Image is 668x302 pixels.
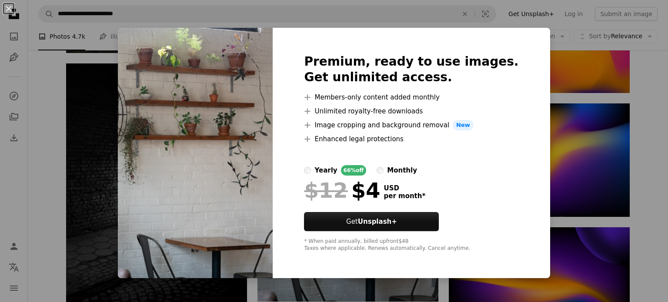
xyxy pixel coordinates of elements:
[304,167,311,174] input: yearly66%off
[358,218,397,226] strong: Unsplash+
[304,179,347,202] span: $12
[304,120,518,130] li: Image cropping and background removal
[304,92,518,103] li: Members-only content added monthly
[304,134,518,144] li: Enhanced legal protections
[453,120,474,130] span: New
[314,165,337,176] div: yearly
[304,106,518,116] li: Unlimited royalty-free downloads
[341,165,367,176] div: 66% off
[304,238,518,252] div: * When paid annually, billed upfront $48 Taxes where applicable. Renews automatically. Cancel any...
[387,165,417,176] div: monthly
[384,192,425,200] span: per month *
[304,54,518,85] h2: Premium, ready to use images. Get unlimited access.
[304,212,439,231] button: GetUnsplash+
[384,184,425,192] span: USD
[118,28,273,278] img: premium_photo-1664191865984-cb45500dda31
[377,167,384,174] input: monthly
[304,179,380,202] div: $4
